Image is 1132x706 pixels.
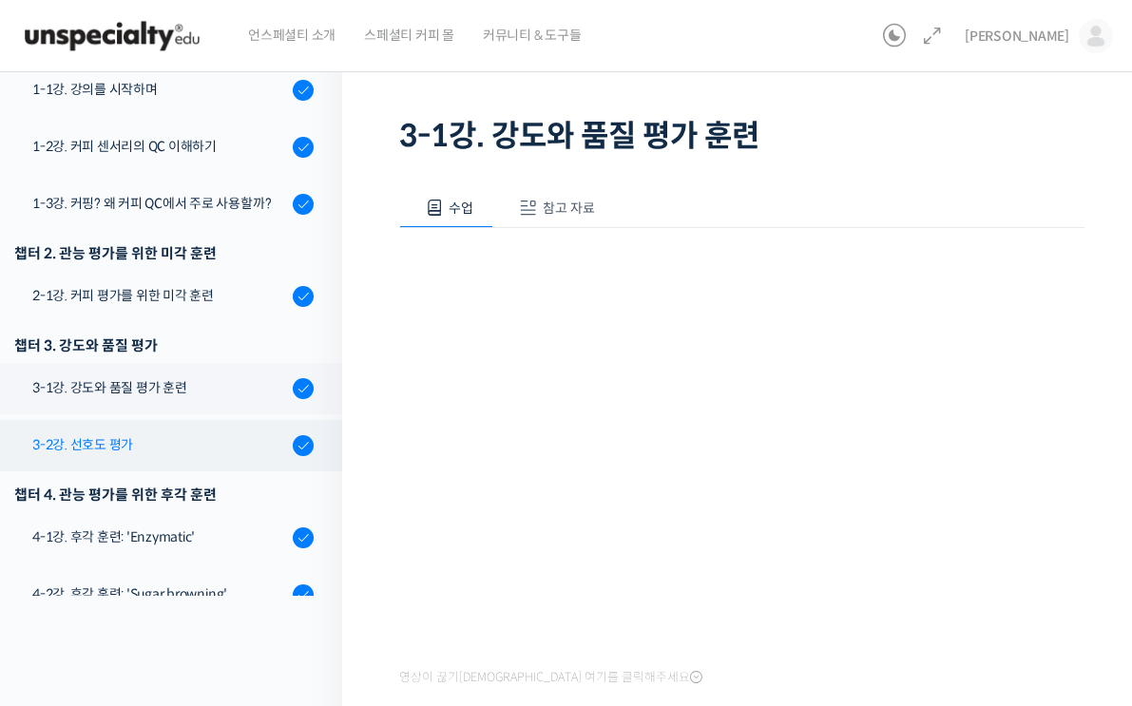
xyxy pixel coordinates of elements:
[449,200,473,217] span: 수업
[543,200,595,217] span: 참고 자료
[174,578,197,593] span: 대화
[294,577,317,592] span: 설정
[14,333,314,358] div: 챕터 3. 강도와 품질 평가
[32,377,287,398] div: 3-1강. 강도와 품질 평가 훈련
[14,482,314,507] div: 챕터 4. 관능 평가를 위한 후각 훈련
[399,670,702,685] span: 영상이 끊기[DEMOGRAPHIC_DATA] 여기를 클릭해주세요
[399,118,1084,154] h1: 3-1강. 강도와 품질 평가 훈련
[60,577,71,592] span: 홈
[125,548,245,596] a: 대화
[245,548,365,596] a: 설정
[6,548,125,596] a: 홈
[32,434,287,455] div: 3-2강. 선호도 평가
[965,28,1069,45] span: [PERSON_NAME]
[32,79,287,100] div: 1-1강. 강의를 시작하며
[32,285,287,306] div: 2-1강. 커피 평가를 위한 미각 훈련
[32,526,287,547] div: 4-1강. 후각 훈련: 'Enzymatic'
[32,583,287,604] div: 4-2강. 후각 훈련: 'Sugar browning'
[14,240,314,266] div: 챕터 2. 관능 평가를 위한 미각 훈련
[32,193,287,214] div: 1-3강. 커핑? 왜 커피 QC에서 주로 사용할까?
[32,136,287,157] div: 1-2강. 커피 센서리의 QC 이해하기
